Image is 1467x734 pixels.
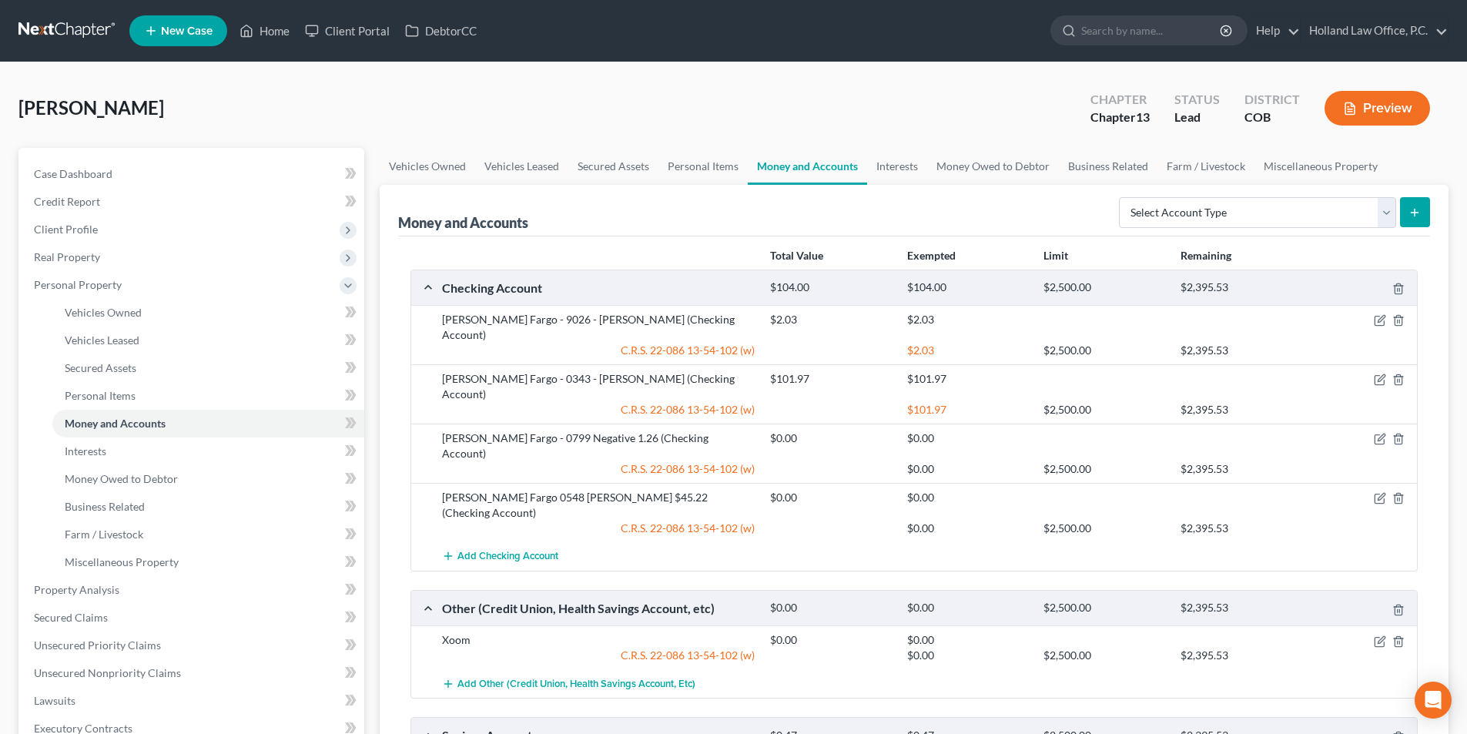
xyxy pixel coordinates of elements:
div: $2,500.00 [1036,280,1172,295]
span: Vehicles Leased [65,333,139,347]
div: Checking Account [434,280,762,296]
div: $2,500.00 [1036,461,1172,477]
strong: Limit [1043,249,1068,262]
span: Lawsuits [34,694,75,707]
span: Personal Items [65,389,136,402]
a: Personal Items [52,382,364,410]
a: Property Analysis [22,576,364,604]
div: Chapter [1090,109,1150,126]
div: [PERSON_NAME] Fargo 0548 [PERSON_NAME] $45.22 (Checking Account) [434,490,762,521]
input: Search by name... [1081,16,1222,45]
div: COB [1244,109,1300,126]
div: C.R.S. 22-086 13-54-102 (w) [434,402,762,417]
a: Unsecured Priority Claims [22,632,364,659]
span: Miscellaneous Property [65,555,179,568]
div: Open Intercom Messenger [1415,682,1452,719]
div: $2,395.53 [1173,402,1309,417]
a: Business Related [1059,148,1157,185]
a: Interests [867,148,927,185]
span: New Case [161,25,213,37]
strong: Total Value [770,249,823,262]
strong: Exempted [907,249,956,262]
span: Case Dashboard [34,167,112,180]
div: $2,395.53 [1173,461,1309,477]
span: [PERSON_NAME] [18,96,164,119]
a: Case Dashboard [22,160,364,188]
span: Add Checking Account [457,551,558,563]
div: $104.00 [762,280,899,295]
div: $2.03 [899,343,1036,358]
div: Chapter [1090,91,1150,109]
a: Money Owed to Debtor [52,465,364,493]
div: Status [1174,91,1220,109]
div: [PERSON_NAME] Fargo - 0343 - [PERSON_NAME] (Checking Account) [434,371,762,402]
a: Vehicles Owned [380,148,475,185]
span: Unsecured Nonpriority Claims [34,666,181,679]
div: $2.03 [899,312,1036,327]
span: Personal Property [34,278,122,291]
div: Xoom [434,632,762,648]
div: $0.00 [762,601,899,615]
span: Business Related [65,500,145,513]
a: Help [1248,17,1300,45]
button: Add Checking Account [442,542,558,571]
a: Holland Law Office, P.C. [1301,17,1448,45]
a: Secured Assets [52,354,364,382]
span: Property Analysis [34,583,119,596]
div: $2,395.53 [1173,648,1309,663]
a: Secured Claims [22,604,364,632]
span: Add Other (Credit Union, Health Savings Account, etc) [457,678,695,690]
span: Farm / Livestock [65,528,143,541]
a: Farm / Livestock [52,521,364,548]
span: Secured Claims [34,611,108,624]
span: Secured Assets [65,361,136,374]
a: Money Owed to Debtor [927,148,1059,185]
div: $2,500.00 [1036,402,1172,417]
a: Personal Items [658,148,748,185]
a: DebtorCC [397,17,484,45]
div: $101.97 [899,371,1036,387]
button: Add Other (Credit Union, Health Savings Account, etc) [442,669,695,698]
div: $0.00 [899,601,1036,615]
div: C.R.S. 22-086 13-54-102 (w) [434,648,762,663]
div: $2,395.53 [1173,343,1309,358]
div: $0.00 [762,431,899,446]
span: Real Property [34,250,100,263]
a: Secured Assets [568,148,658,185]
div: $2,500.00 [1036,521,1172,536]
div: $2,500.00 [1036,601,1172,615]
div: $101.97 [762,371,899,387]
div: $0.00 [762,632,899,648]
div: Lead [1174,109,1220,126]
div: $2,395.53 [1173,521,1309,536]
a: Miscellaneous Property [1254,148,1387,185]
span: Interests [65,444,106,457]
div: C.R.S. 22-086 13-54-102 (w) [434,343,762,358]
strong: Remaining [1181,249,1231,262]
a: Business Related [52,493,364,521]
div: $101.97 [899,402,1036,417]
div: C.R.S. 22-086 13-54-102 (w) [434,521,762,536]
div: $0.00 [899,648,1036,663]
a: Lawsuits [22,687,364,715]
div: $104.00 [899,280,1036,295]
a: Money and Accounts [52,410,364,437]
span: Vehicles Owned [65,306,142,319]
a: Credit Report [22,188,364,216]
a: Home [232,17,297,45]
a: Vehicles Owned [52,299,364,327]
div: $2,500.00 [1036,648,1172,663]
div: $0.00 [899,431,1036,446]
a: Interests [52,437,364,465]
span: Unsecured Priority Claims [34,638,161,652]
div: $0.00 [762,490,899,505]
div: $0.00 [899,461,1036,477]
div: $2,395.53 [1173,280,1309,295]
div: $2,500.00 [1036,343,1172,358]
a: Miscellaneous Property [52,548,364,576]
div: C.R.S. 22-086 13-54-102 (w) [434,461,762,477]
div: $2.03 [762,312,899,327]
div: Other (Credit Union, Health Savings Account, etc) [434,600,762,616]
a: Vehicles Leased [475,148,568,185]
a: Unsecured Nonpriority Claims [22,659,364,687]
